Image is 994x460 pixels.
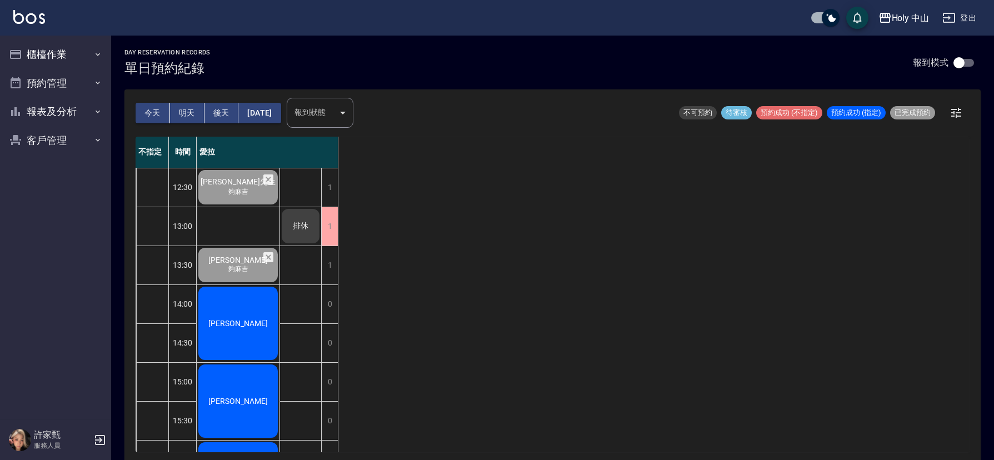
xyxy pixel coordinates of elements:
[756,108,822,118] span: 預約成功 (不指定)
[226,264,251,274] span: 夠麻吉
[206,256,270,264] span: [PERSON_NAME]
[892,11,930,25] div: Holy 中山
[321,363,338,401] div: 0
[679,108,717,118] span: 不可預約
[4,69,107,98] button: 預約管理
[321,285,338,323] div: 0
[321,324,338,362] div: 0
[169,168,197,207] div: 12:30
[169,401,197,440] div: 15:30
[136,137,169,168] div: 不指定
[136,103,170,123] button: 今天
[846,7,868,29] button: save
[4,126,107,155] button: 客戶管理
[169,323,197,362] div: 14:30
[204,103,239,123] button: 後天
[124,49,211,56] h2: day Reservation records
[169,284,197,323] div: 14:00
[13,10,45,24] img: Logo
[721,108,752,118] span: 待審核
[34,429,91,441] h5: 許家甄
[169,207,197,246] div: 13:00
[206,319,270,328] span: [PERSON_NAME]
[34,441,91,451] p: 服務人員
[890,108,935,118] span: 已完成預約
[124,61,211,76] h3: 單日預約紀錄
[197,137,338,168] div: 愛拉
[827,108,886,118] span: 預約成功 (指定)
[169,362,197,401] div: 15:00
[4,97,107,126] button: 報表及分析
[938,8,981,28] button: 登出
[169,246,197,284] div: 13:30
[874,7,934,29] button: Holy 中山
[321,168,338,207] div: 1
[321,207,338,246] div: 1
[170,103,204,123] button: 明天
[321,402,338,440] div: 0
[169,137,197,168] div: 時間
[9,429,31,451] img: Person
[4,40,107,69] button: 櫃檯作業
[321,246,338,284] div: 1
[238,103,281,123] button: [DATE]
[226,187,251,197] span: 夠麻吉
[291,221,311,231] span: 排休
[206,397,270,406] span: [PERSON_NAME]
[198,177,278,187] span: [PERSON_NAME]先生
[913,57,948,68] p: 報到模式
